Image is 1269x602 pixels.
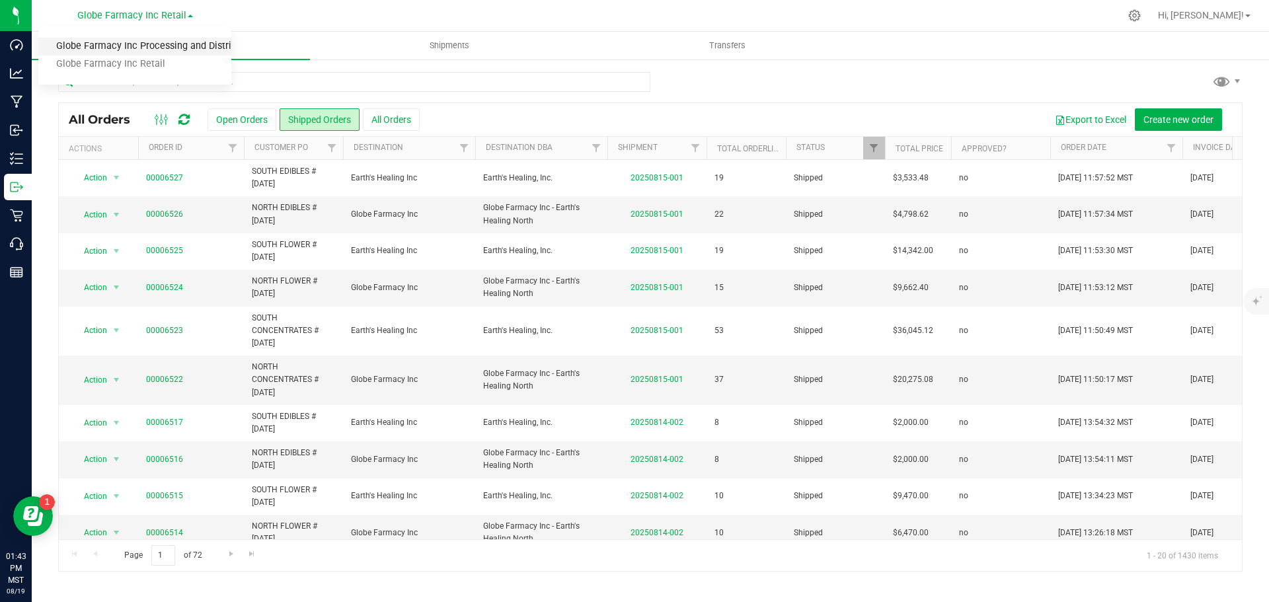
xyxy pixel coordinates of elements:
span: $14,342.00 [893,245,933,257]
a: Globe Farmacy Inc Processing and Distribution [38,38,231,56]
inline-svg: Analytics [10,67,23,80]
button: Create new order [1135,108,1222,131]
span: Shipped [794,172,877,184]
span: [DATE] 13:26:18 MST [1058,527,1133,539]
a: Filter [453,137,475,159]
span: All Orders [69,112,143,127]
a: 00006527 [146,172,183,184]
a: Filter [586,137,607,159]
span: Action [72,414,108,432]
span: Globe Farmacy Inc [351,527,467,539]
inline-svg: Inbound [10,124,23,137]
span: Shipped [794,282,877,294]
span: [DATE] [1190,373,1213,386]
a: Destination DBA [486,143,553,152]
a: Order Date [1061,143,1106,152]
span: no [959,490,968,502]
button: Open Orders [208,108,276,131]
span: [DATE] 11:50:17 MST [1058,373,1133,386]
span: Globe Farmacy Inc - Earth's Healing North [483,202,599,227]
a: Destination [354,143,403,152]
span: $9,470.00 [893,490,929,502]
span: no [959,282,968,294]
span: Earth's Healing, Inc. [483,490,599,502]
a: Go to the last page [243,545,262,563]
a: Filter [321,137,343,159]
span: $20,275.08 [893,373,933,386]
span: Globe Farmacy Inc - Earth's Healing North [483,275,599,300]
span: Create new order [1143,114,1213,125]
span: NORTH CONCENTRATES # [DATE] [252,361,335,399]
span: Action [72,321,108,340]
a: Transfers [588,32,866,59]
span: Globe Farmacy Inc [351,282,467,294]
p: 01:43 PM MST [6,550,26,586]
inline-svg: Outbound [10,180,23,194]
span: [DATE] 11:53:30 MST [1058,245,1133,257]
span: select [108,414,125,432]
inline-svg: Retail [10,209,23,222]
span: no [959,172,968,184]
span: [DATE] [1190,208,1213,221]
a: 20250815-001 [631,246,683,255]
span: Action [72,450,108,469]
a: 00006517 [146,416,183,429]
span: Earth's Healing Inc [351,490,467,502]
inline-svg: Call Center [10,237,23,250]
span: [DATE] 11:53:12 MST [1058,282,1133,294]
span: no [959,208,968,221]
span: Globe Farmacy Inc Retail [77,10,186,21]
a: 20250814-002 [631,528,683,537]
span: no [959,453,968,466]
input: 1 [151,545,175,566]
span: Shipped [794,527,877,539]
span: Shipped [794,245,877,257]
span: $3,533.48 [893,172,929,184]
a: Approved? [962,144,1007,153]
span: NORTH FLOWER # [DATE] [252,275,335,300]
span: select [108,321,125,340]
span: $4,798.62 [893,208,929,221]
span: Globe Farmacy Inc - Earth's Healing North [483,367,599,393]
span: select [108,278,125,297]
span: [DATE] 11:57:52 MST [1058,172,1133,184]
a: 20250815-001 [631,173,683,182]
span: SOUTH FLOWER # [DATE] [252,484,335,509]
span: 1 - 20 of 1430 items [1136,545,1229,565]
span: Transfers [691,40,763,52]
span: [DATE] [1190,527,1213,539]
a: Customer PO [254,143,308,152]
span: [DATE] [1190,453,1213,466]
span: [DATE] 11:50:49 MST [1058,324,1133,337]
a: Filter [222,137,244,159]
iframe: Resource center [13,496,53,536]
a: Total Price [896,144,943,153]
a: Invoice Date [1193,143,1245,152]
a: 20250815-001 [631,283,683,292]
a: Total Orderlines [717,144,788,153]
div: Actions [69,144,133,153]
a: Status [796,143,825,152]
span: Action [72,278,108,297]
span: Shipped [794,453,877,466]
span: select [108,169,125,187]
span: 8 [714,453,719,466]
span: Earth's Healing, Inc. [483,416,599,429]
span: SOUTH FLOWER # [DATE] [252,239,335,264]
span: 19 [714,172,724,184]
span: Globe Farmacy Inc [351,208,467,221]
span: [DATE] [1190,172,1213,184]
span: $9,662.40 [893,282,929,294]
span: Earth's Healing Inc [351,245,467,257]
a: Shipment [618,143,658,152]
span: [DATE] 13:54:11 MST [1058,453,1133,466]
span: [DATE] 13:34:23 MST [1058,490,1133,502]
a: Filter [863,137,885,159]
span: Action [72,487,108,506]
span: Earth's Healing, Inc. [483,172,599,184]
iframe: Resource center unread badge [39,494,55,510]
span: Shipped [794,416,877,429]
span: SOUTH EDIBLES # [DATE] [252,410,335,435]
span: Action [72,371,108,389]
